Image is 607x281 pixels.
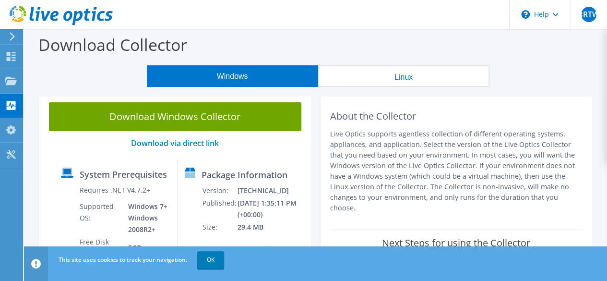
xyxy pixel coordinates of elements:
[79,200,121,236] td: Supported OS:
[237,221,307,233] td: 29.4 MB
[147,65,318,87] button: Windows
[38,34,187,56] label: Download Collector
[80,170,167,179] label: System Prerequisites
[79,236,121,260] td: Free Disk Space:
[49,102,301,131] a: Download Windows Collector
[202,184,237,197] td: Version:
[521,10,530,19] svg: \n
[202,170,287,180] label: Package Information
[121,236,169,260] td: 5GB
[59,256,187,264] span: This site uses cookies to track your navigation.
[202,221,237,233] td: Size:
[382,237,530,249] label: Next Steps for using the Collector
[330,129,583,213] p: Live Optics supports agentless collection of different operating systems, appliances, and applica...
[131,138,219,148] a: Download via direct link
[202,197,237,221] td: Published:
[197,251,224,269] a: OK
[237,197,307,221] td: [DATE] 1:35:11 PM (+00:00)
[330,110,583,122] h2: About the Collector
[318,65,489,87] button: Linux
[581,7,596,22] span: BRTW
[80,185,150,195] label: Requires .NET V4.7.2+
[121,200,169,236] td: Windows 7+ Windows 2008R2+
[237,184,307,197] td: [TECHNICAL_ID]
